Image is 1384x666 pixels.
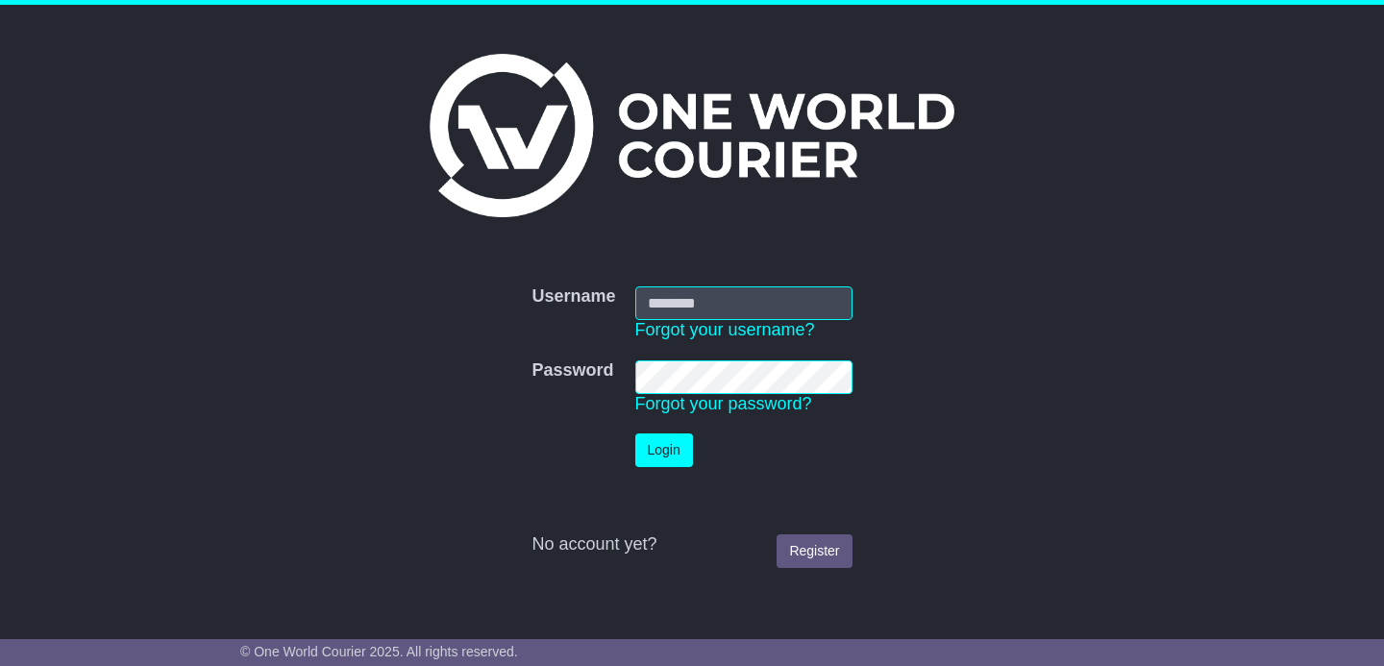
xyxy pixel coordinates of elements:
label: Password [531,360,613,382]
img: One World [430,54,954,217]
a: Forgot your password? [635,394,812,413]
span: © One World Courier 2025. All rights reserved. [240,644,518,659]
a: Forgot your username? [635,320,815,339]
label: Username [531,286,615,308]
a: Register [777,534,852,568]
button: Login [635,433,693,467]
div: No account yet? [531,534,852,555]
